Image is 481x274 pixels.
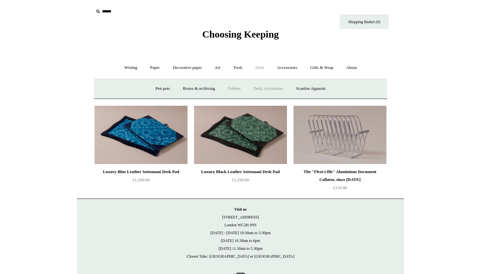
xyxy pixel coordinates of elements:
a: Luxury Blue Leather Sottomani Desk Pad Luxury Blue Leather Sottomani Desk Pad [95,105,187,164]
a: Choosing Keeping [202,34,279,39]
strong: Visit us [234,207,247,212]
a: Desk Accessories [247,80,289,97]
a: Tools [227,59,249,76]
a: Paper [144,59,166,76]
span: Choosing Keeping [202,29,279,40]
a: Luxury Black Leather Sottomani Desk Pad £1,250.00 [194,168,287,195]
div: Luxury Blue Leather Sottomani Desk Pad [96,168,186,176]
a: Decorative paper [167,59,208,76]
a: The "Flexi-i-file" Aluminium Document Collator, since 1941 The "Flexi-i-file" Aluminium Document ... [294,105,386,164]
a: Gifts & Wrap [304,59,339,76]
div: Luxury Black Leather Sottomani Desk Pad [196,168,285,176]
a: Luxury Black Leather Sottomani Desk Pad Luxury Black Leather Sottomani Desk Pad [194,105,287,164]
span: £1,250.00 [232,177,249,182]
img: The "Flexi-i-file" Aluminium Document Collator, since 1941 [294,105,386,164]
a: Pen pots [150,80,176,97]
a: Art [209,59,226,76]
a: About [340,59,363,76]
a: The "Flexi-i-file" Aluminium Document Collator, since [DATE] £110.00 [294,168,386,195]
img: Luxury Black Leather Sottomani Desk Pad [194,105,287,164]
a: Writing [118,59,143,76]
img: Luxury Blue Leather Sottomani Desk Pad [95,105,187,164]
span: £1,250.00 [133,177,150,182]
a: Desk [250,59,270,76]
a: Accessories [271,59,303,76]
p: [STREET_ADDRESS] London WC2H 9NS [DATE] - [DATE] 10:30am to 5:30pm [DATE] 10.30am to 6pm [DATE] 1... [83,205,398,260]
div: The "Flexi-i-file" Aluminium Document Collator, since [DATE] [295,168,385,184]
a: Folders [222,80,246,97]
a: Luxury Blue Leather Sottomani Desk Pad £1,250.00 [95,168,187,195]
a: Shopping Basket (0) [340,14,389,29]
a: Boxes & archiving [177,80,221,97]
span: £110.00 [333,185,347,190]
a: Scanlon Apparati [290,80,331,97]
